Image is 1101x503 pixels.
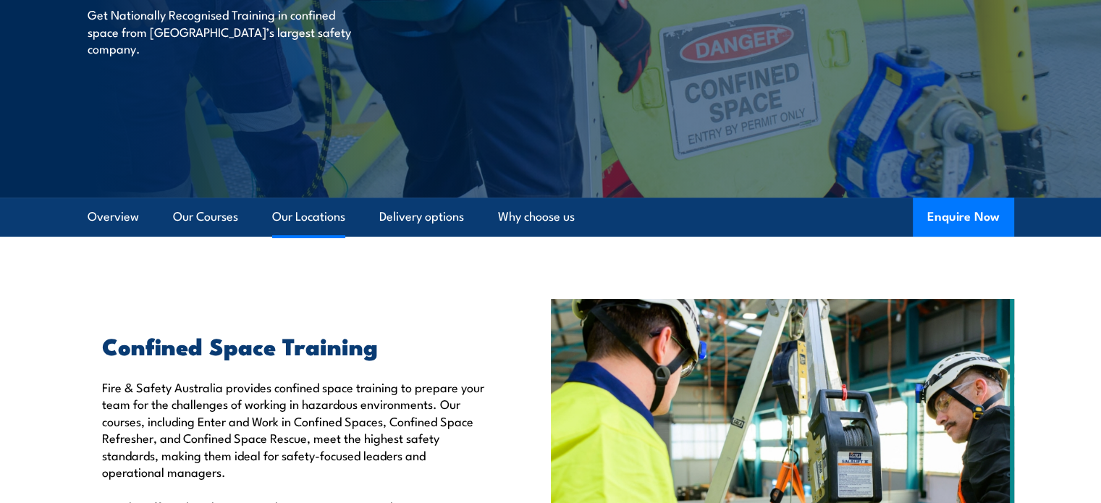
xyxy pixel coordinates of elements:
a: Delivery options [379,198,464,236]
a: Our Courses [173,198,238,236]
a: Overview [88,198,139,236]
a: Why choose us [498,198,575,236]
h2: Confined Space Training [102,335,484,355]
a: Our Locations [272,198,345,236]
p: Get Nationally Recognised Training in confined space from [GEOGRAPHIC_DATA]’s largest safety comp... [88,6,352,56]
button: Enquire Now [913,198,1014,237]
p: Fire & Safety Australia provides confined space training to prepare your team for the challenges ... [102,379,484,480]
